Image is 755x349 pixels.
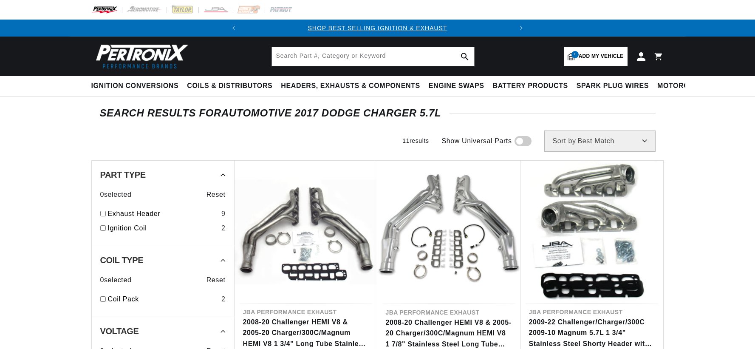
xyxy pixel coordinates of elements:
div: 2 [221,223,226,234]
span: Show Universal Parts [442,136,512,147]
span: Voltage [100,327,139,335]
span: Coils & Distributors [187,82,272,91]
span: 0 selected [100,189,132,200]
summary: Coils & Distributors [183,76,277,96]
span: 0 selected [100,275,132,286]
span: Headers, Exhausts & Components [281,82,420,91]
div: SEARCH RESULTS FOR Automotive 2017 Dodge Charger 5.7L [100,109,656,117]
summary: Engine Swaps [424,76,489,96]
span: Motorcycle [657,82,708,91]
span: 11 results [402,137,429,144]
input: Search Part #, Category or Keyword [272,47,474,66]
span: Reset [206,275,226,286]
a: SHOP BEST SELLING IGNITION & EXHAUST [308,25,447,31]
span: Part Type [100,170,146,179]
button: search button [455,47,474,66]
summary: Motorcycle [653,76,712,96]
span: Engine Swaps [429,82,484,91]
span: Spark Plug Wires [577,82,649,91]
a: Coil Pack [108,294,218,305]
select: Sort by [544,131,656,152]
slideshow-component: Translation missing: en.sections.announcements.announcement_bar [70,20,685,37]
span: 1 [571,51,579,58]
summary: Battery Products [489,76,572,96]
summary: Headers, Exhausts & Components [277,76,424,96]
div: 2 [221,294,226,305]
div: 9 [221,208,226,219]
a: 1Add my vehicle [564,47,628,66]
span: Sort by [553,138,576,145]
span: Ignition Conversions [91,82,179,91]
span: Coil Type [100,256,144,264]
span: Battery Products [493,82,568,91]
div: 1 of 2 [242,23,512,33]
div: Announcement [242,23,512,33]
button: Translation missing: en.sections.announcements.previous_announcement [225,20,242,37]
summary: Ignition Conversions [91,76,183,96]
a: Exhaust Header [108,208,218,219]
span: Add my vehicle [579,52,624,60]
a: Ignition Coil [108,223,218,234]
img: Pertronix [91,42,189,71]
summary: Spark Plug Wires [572,76,653,96]
button: Translation missing: en.sections.announcements.next_announcement [513,20,530,37]
span: Reset [206,189,226,200]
